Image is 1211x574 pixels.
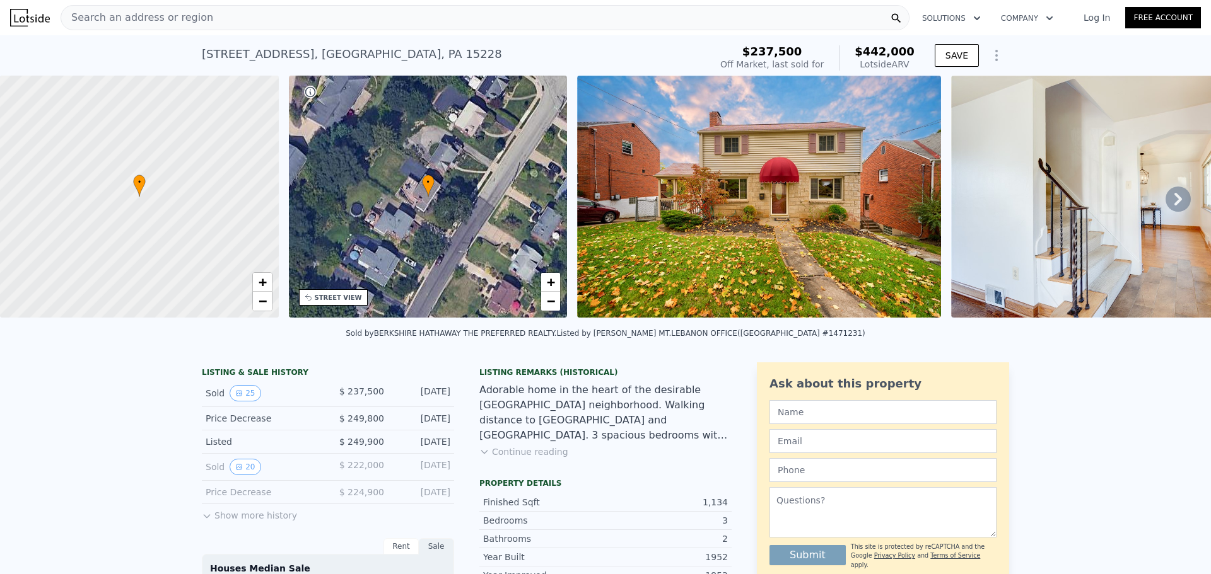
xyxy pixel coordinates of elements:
[479,445,568,458] button: Continue reading
[202,45,502,63] div: [STREET_ADDRESS] , [GEOGRAPHIC_DATA] , PA 15228
[483,496,605,508] div: Finished Sqft
[202,504,297,522] button: Show more history
[479,478,732,488] div: Property details
[605,514,728,527] div: 3
[206,385,318,401] div: Sold
[556,329,865,338] div: Listed by [PERSON_NAME] MT.LEBANON OFFICE ([GEOGRAPHIC_DATA] #1471231)
[855,58,915,71] div: Lotside ARV
[605,496,728,508] div: 1,134
[851,542,997,570] div: This site is protected by reCAPTCHA and the Google and apply.
[991,7,1063,30] button: Company
[984,43,1009,68] button: Show Options
[230,385,260,401] button: View historical data
[479,382,732,443] div: Adorable home in the heart of the desirable [GEOGRAPHIC_DATA] neighborhood. Walking distance to [...
[1125,7,1201,28] a: Free Account
[206,412,318,425] div: Price Decrease
[769,545,846,565] button: Submit
[206,486,318,498] div: Price Decrease
[61,10,213,25] span: Search an address or region
[422,176,435,188] span: •
[419,538,454,554] div: Sale
[935,44,979,67] button: SAVE
[605,551,728,563] div: 1952
[605,532,728,545] div: 2
[258,293,266,309] span: −
[133,176,146,188] span: •
[253,292,272,311] a: Zoom out
[547,274,555,290] span: +
[10,9,50,26] img: Lotside
[394,385,450,401] div: [DATE]
[394,412,450,425] div: [DATE]
[339,460,384,470] span: $ 222,000
[720,58,824,71] div: Off Market, last sold for
[339,413,384,423] span: $ 249,800
[394,486,450,498] div: [DATE]
[742,45,802,58] span: $237,500
[541,292,560,311] a: Zoom out
[874,552,915,559] a: Privacy Policy
[206,435,318,448] div: Listed
[422,175,435,197] div: •
[541,273,560,292] a: Zoom in
[855,45,915,58] span: $442,000
[912,7,991,30] button: Solutions
[230,459,260,475] button: View historical data
[383,538,419,554] div: Rent
[258,274,266,290] span: +
[769,375,997,393] div: Ask about this property
[206,459,318,475] div: Sold
[339,487,384,497] span: $ 224,900
[769,429,997,453] input: Email
[339,386,384,396] span: $ 237,500
[394,435,450,448] div: [DATE]
[315,293,362,302] div: STREET VIEW
[133,175,146,197] div: •
[346,329,556,338] div: Sold by BERKSHIRE HATHAWAY THE PREFERRED REALTY .
[483,551,605,563] div: Year Built
[577,76,941,318] img: Sale: 98174913 Parcel: 92568031
[339,437,384,447] span: $ 249,900
[1068,11,1125,24] a: Log In
[769,458,997,482] input: Phone
[202,367,454,380] div: LISTING & SALE HISTORY
[547,293,555,309] span: −
[394,459,450,475] div: [DATE]
[253,273,272,292] a: Zoom in
[483,514,605,527] div: Bedrooms
[769,400,997,424] input: Name
[930,552,980,559] a: Terms of Service
[479,367,732,377] div: Listing Remarks (Historical)
[483,532,605,545] div: Bathrooms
